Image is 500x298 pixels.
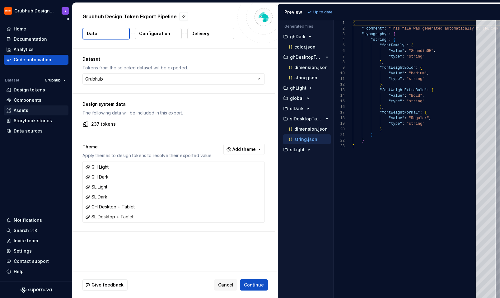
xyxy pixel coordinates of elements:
[371,133,373,137] span: }
[223,144,265,155] button: Add theme
[409,116,429,120] span: "Regular"
[425,110,427,115] span: {
[380,60,382,64] span: }
[334,121,345,127] div: 19
[334,99,345,104] div: 15
[402,122,404,126] span: :
[334,132,345,138] div: 21
[64,8,67,13] div: Y
[389,122,402,126] span: "type"
[82,144,213,150] p: Theme
[4,7,12,15] img: 4e8d6f31-f5cf-47b4-89aa-e4dec1dc0822.png
[402,54,404,59] span: :
[334,115,345,121] div: 18
[384,26,386,31] span: :
[244,282,264,288] span: Continue
[85,184,107,190] div: SL Light
[334,138,345,143] div: 22
[4,44,68,54] a: Analytics
[21,287,52,293] svg: Supernova Logo
[334,127,345,132] div: 20
[389,116,404,120] span: "value"
[380,43,407,48] span: "fontFamily"
[91,282,124,288] span: Give feedback
[4,105,68,115] a: Assets
[334,43,345,48] div: 5
[389,38,391,42] span: :
[290,86,306,91] p: ghLight
[283,64,331,71] button: dimension.json
[290,116,323,121] p: slDesktopTablet
[283,44,331,50] button: color.json
[4,95,68,105] a: Components
[404,71,407,76] span: :
[423,94,425,98] span: ,
[85,204,135,210] div: GH Desktop + Tablet
[240,279,268,291] button: Continue
[14,87,45,93] div: Design tokens
[353,21,355,25] span: {
[4,226,68,235] button: Search ⌘K
[416,66,418,70] span: :
[82,65,265,71] p: Tokens from the selected dataset will be exported.
[290,96,304,101] p: global
[427,71,429,76] span: ,
[14,248,32,254] div: Settings
[191,30,209,37] p: Delivery
[409,71,427,76] span: "Medium"
[14,128,43,134] div: Data sources
[82,13,177,20] p: Grubhub Design Token Export Pipeline
[87,30,97,37] p: Data
[431,88,433,92] span: {
[281,54,331,61] button: ghDesktopTablet
[334,76,345,82] div: 11
[429,116,431,120] span: ,
[420,110,422,115] span: :
[4,267,68,277] button: Help
[334,48,345,54] div: 6
[14,36,47,42] div: Documentation
[407,43,409,48] span: :
[334,93,345,99] div: 14
[404,116,407,120] span: :
[4,24,68,34] a: Home
[139,30,170,37] p: Configuration
[14,8,54,14] div: Grubhub Design System
[334,143,345,149] div: 23
[14,268,24,275] div: Help
[14,217,42,223] div: Notifications
[42,76,68,85] button: Grubhub
[283,136,331,143] button: string.json
[334,54,345,59] div: 7
[334,37,345,43] div: 4
[281,115,331,122] button: slDesktopTablet
[371,38,389,42] span: "string"
[362,138,364,143] span: }
[402,77,404,81] span: :
[389,94,404,98] span: "value"
[402,99,404,104] span: :
[4,116,68,126] a: Storybook stories
[45,78,61,83] span: Grubhub
[82,101,265,107] p: Design system data
[334,82,345,87] div: 12
[404,94,407,98] span: :
[281,105,331,112] button: slDark
[382,105,384,109] span: ,
[294,44,315,49] p: color.json
[82,279,128,291] button: Give feedback
[14,238,38,244] div: Invite team
[14,118,52,124] div: Storybook stories
[1,4,71,17] button: Grubhub Design SystemY
[281,146,331,153] button: slLight
[334,31,345,37] div: 3
[85,214,133,220] div: SL Desktop + Tablet
[294,65,328,70] p: dimension.json
[4,236,68,246] a: Invite team
[82,110,265,116] p: The following data will be included in this export.
[380,66,416,70] span: "fontWeightBold"
[284,9,302,15] div: Preview
[187,28,234,39] button: Delivery
[380,82,382,87] span: }
[294,127,328,132] p: dimension.json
